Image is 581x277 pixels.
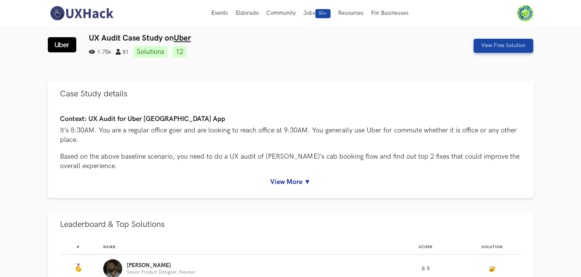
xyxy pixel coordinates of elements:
[482,245,503,249] span: Solution
[60,115,521,123] h4: Context: UX Audit for Uber [GEOGRAPHIC_DATA] App
[127,263,195,269] p: [PERSON_NAME]
[48,212,534,236] button: Leaderboard & Top Solutions
[60,152,521,171] p: Based on the above baseline scenario, you need to do a UX audit of [PERSON_NAME]’s cab booking fl...
[174,33,191,43] a: Uber
[48,106,534,198] div: Case Study details
[133,46,168,58] a: Solutions
[419,245,433,249] span: Score
[48,5,115,21] img: UXHack-logo.png
[60,126,521,145] p: It’s 8:30AM. You are a regular office goer and are looking to reach office at 9:30AM. You general...
[127,270,195,275] p: Senior Product Designer, Resolve
[89,49,111,55] span: 1.75k
[89,33,410,43] h3: UX Audit Case Study on
[474,39,533,53] a: View Free Solution
[74,263,83,272] img: Gold Medal
[60,219,165,230] span: Leaderboard & Top Solutions
[103,245,116,249] span: Name
[489,266,496,272] a: 🔐
[77,245,80,249] span: #
[60,89,128,99] span: Case Study details
[48,82,534,106] button: Case Study details
[517,5,533,21] img: Your profile pic
[60,178,521,186] a: View More ▼
[315,9,331,18] span: 50+
[48,37,76,52] img: Uber logo
[172,46,187,58] a: 12
[116,49,129,55] span: 81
